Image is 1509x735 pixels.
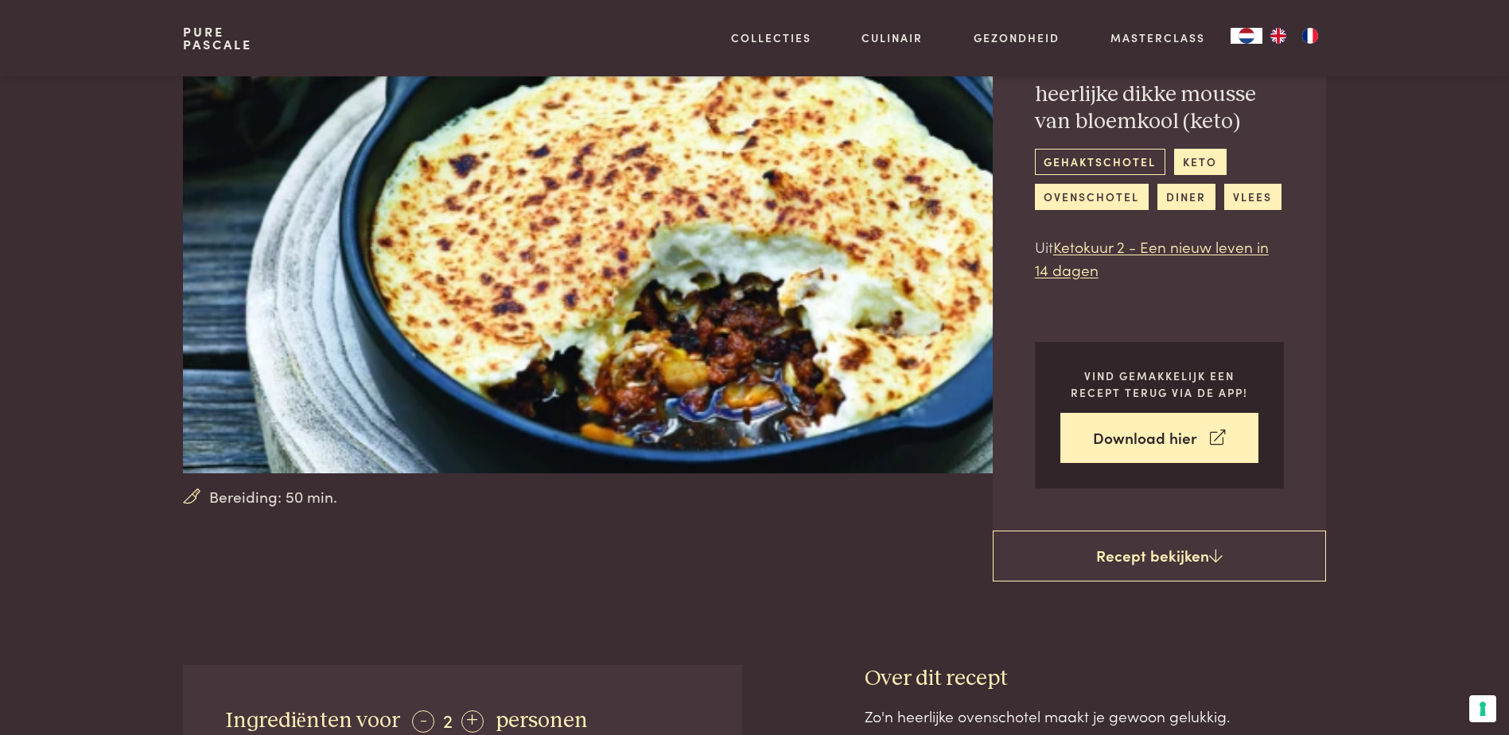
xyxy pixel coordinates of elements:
span: 2 [443,706,453,733]
a: vlees [1224,184,1281,210]
span: personen [496,710,588,732]
span: Bereiding: 50 min. [209,485,337,508]
a: Masterclass [1110,29,1205,46]
h3: Over dit recept [865,665,1326,693]
div: Language [1231,28,1262,44]
a: EN [1262,28,1294,44]
a: Recept bekijken [993,531,1326,581]
div: - [412,710,434,733]
button: Uw voorkeuren voor toestemming voor trackingtechnologieën [1469,695,1496,722]
a: NL [1231,28,1262,44]
a: diner [1157,184,1215,210]
a: Download hier [1060,413,1258,463]
a: Gezondheid [974,29,1060,46]
p: Uit [1035,235,1284,281]
a: PurePascale [183,25,252,51]
a: Culinair [861,29,923,46]
a: FR [1294,28,1326,44]
div: Zo'n heerlijke ovenschotel maakt je gewoon gelukkig. [865,705,1326,728]
span: Ingrediënten voor [226,710,400,732]
aside: Language selected: Nederlands [1231,28,1326,44]
h2: Gehaktschotel met een heerlijke dikke mousse van bloemkool (keto) [1035,53,1284,136]
a: ovenschotel [1035,184,1149,210]
a: Collecties [731,29,811,46]
a: keto [1174,149,1227,175]
p: Vind gemakkelijk een recept terug via de app! [1060,367,1258,400]
a: gehaktschotel [1035,149,1165,175]
ul: Language list [1262,28,1326,44]
a: Ketokuur 2 - Een nieuw leven in 14 dagen [1035,235,1269,280]
div: + [461,710,484,733]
